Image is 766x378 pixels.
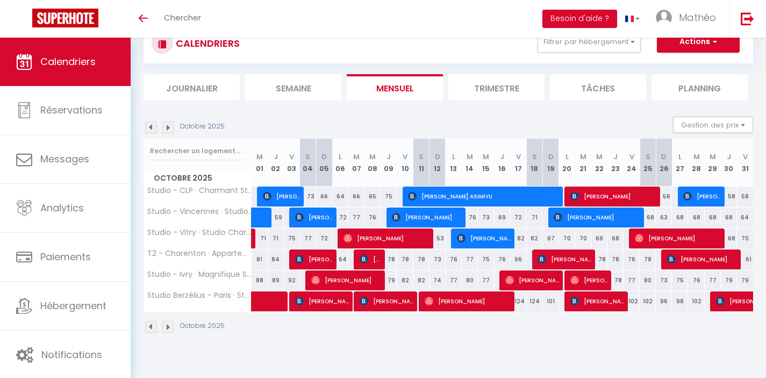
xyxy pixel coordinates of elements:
[263,186,300,206] span: [PERSON_NAME] anak [PERSON_NAME]
[40,103,103,117] span: Réservations
[300,229,316,248] div: 77
[737,208,753,227] div: 64
[721,229,737,248] div: 68
[295,207,333,227] span: [PERSON_NAME]
[245,74,341,101] li: Semaine
[510,208,526,227] div: 72
[413,249,429,269] div: 78
[429,229,446,248] div: 53
[646,152,650,162] abbr: S
[565,152,569,162] abbr: L
[693,152,700,162] abbr: M
[494,139,510,187] th: 16
[526,139,542,187] th: 18
[652,74,748,101] li: Planning
[332,187,348,206] div: 64
[150,141,245,161] input: Rechercher un logement...
[629,152,634,162] abbr: V
[580,152,586,162] abbr: M
[624,291,640,311] div: 102
[146,270,253,279] span: Studio - Ivry · Magnifique Studio proche [GEOGRAPHIC_DATA]
[688,139,704,187] th: 28
[532,152,537,162] abbr: S
[180,122,225,132] p: Octobre 2025
[635,228,721,248] span: [PERSON_NAME]
[364,139,381,187] th: 08
[332,208,348,227] div: 72
[40,201,84,215] span: Analytics
[40,55,96,68] span: Calendriers
[656,139,672,187] th: 26
[268,229,284,248] div: 71
[559,139,575,187] th: 20
[710,152,716,162] abbr: M
[526,291,542,311] div: 124
[737,229,753,248] div: 70
[640,270,656,290] div: 80
[613,152,618,162] abbr: J
[548,152,554,162] abbr: D
[300,139,316,187] th: 04
[448,74,545,101] li: Trimestre
[446,139,462,187] th: 13
[41,348,102,361] span: Notifications
[656,270,672,290] div: 73
[386,152,391,162] abbr: J
[347,74,443,101] li: Mensuel
[478,208,494,227] div: 73
[146,229,253,237] span: Studio - Vitry · Studio Charmant proche [GEOGRAPHIC_DATA]
[289,152,294,162] abbr: V
[554,207,640,227] span: [PERSON_NAME]
[462,139,478,187] th: 14
[316,139,332,187] th: 05
[570,186,656,206] span: [PERSON_NAME]
[591,249,607,269] div: 78
[688,291,704,311] div: 102
[478,139,494,187] th: 15
[505,270,559,290] span: [PERSON_NAME]
[607,139,624,187] th: 23
[462,249,478,269] div: 77
[252,249,268,269] div: 81
[146,208,253,216] span: Studio - Vincennes · Studio d'architecte design proche [GEOGRAPHIC_DATA]
[180,321,225,331] p: Octobre 2025
[369,152,376,162] abbr: M
[667,249,737,269] span: [PERSON_NAME]
[559,229,575,248] div: 70
[429,139,446,187] th: 12
[392,207,462,227] span: [PERSON_NAME]
[483,152,489,162] abbr: M
[721,187,737,206] div: 58
[413,139,429,187] th: 11
[596,152,603,162] abbr: M
[656,291,672,311] div: 96
[673,117,753,133] button: Gestion des prix
[284,229,300,248] div: 75
[256,152,263,162] abbr: M
[542,229,559,248] div: 67
[429,270,446,290] div: 74
[688,208,704,227] div: 68
[435,152,440,162] abbr: D
[542,10,617,28] button: Besoin d'aide ?
[316,229,332,248] div: 72
[284,270,300,290] div: 92
[607,229,624,248] div: 68
[570,270,608,290] span: [PERSON_NAME]
[348,187,364,206] div: 66
[526,208,542,227] div: 71
[403,152,407,162] abbr: V
[679,11,716,24] span: Mathéo
[343,228,429,248] span: [PERSON_NAME]
[173,31,240,55] h3: CALENDRIERS
[300,187,316,206] div: 73
[672,139,688,187] th: 27
[364,187,381,206] div: 65
[510,229,526,248] div: 82
[339,152,342,162] abbr: L
[737,249,753,269] div: 61
[381,249,397,269] div: 78
[478,249,494,269] div: 75
[570,291,624,311] span: [PERSON_NAME]
[661,152,667,162] abbr: D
